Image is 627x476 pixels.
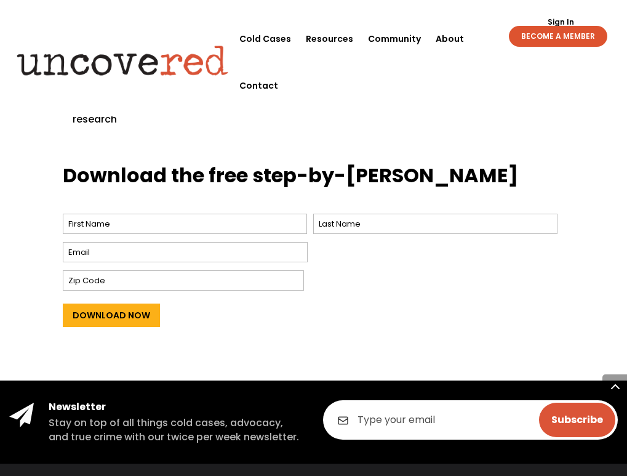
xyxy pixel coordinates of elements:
input: Subscribe [539,403,615,437]
h5: Stay on top of all things cold cases, advocacy, and true crime with our twice per week newsletter. [49,416,305,444]
input: Type your email [323,400,618,440]
a: Contact [239,62,278,109]
input: Last Name [313,214,557,234]
input: Download Now [63,304,160,327]
h4: Newsletter [49,400,305,414]
h3: Download the free step-by-[PERSON_NAME] [63,162,564,196]
a: Sign In [541,18,581,26]
input: First Name [63,214,307,234]
a: BECOME A MEMBER [509,26,607,47]
a: Cold Cases [239,15,291,62]
a: Community [368,15,421,62]
input: Zip Code [63,270,304,291]
a: About [436,15,464,62]
img: Uncovered logo [7,37,239,84]
a: Resources [306,15,353,62]
input: Email [63,242,308,262]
